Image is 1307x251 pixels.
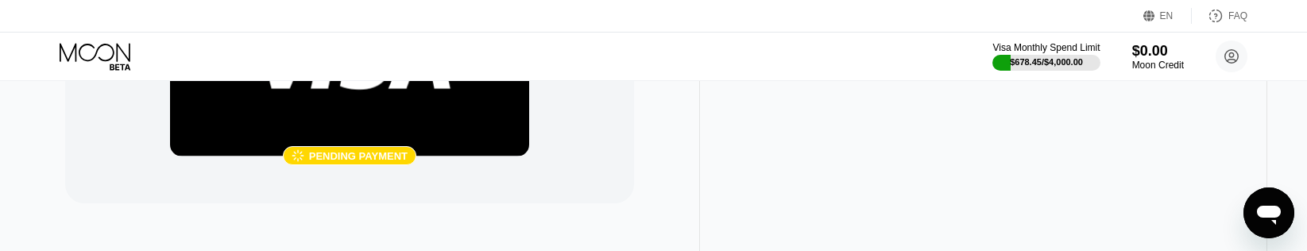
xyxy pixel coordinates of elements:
div: Visa Monthly Spend Limit [992,42,1100,53]
div: $0.00Moon Credit [1132,43,1184,71]
div: Pending payment [309,150,408,162]
div: FAQ [1228,10,1247,21]
div: Moon Credit [1132,60,1184,71]
div: EN [1160,10,1174,21]
div:  [292,149,304,163]
div: Visa Monthly Spend Limit$678.45/$4,000.00 [992,42,1100,71]
div: EN [1143,8,1192,24]
div: FAQ [1192,8,1247,24]
div: $678.45 / $4,000.00 [1010,57,1083,67]
iframe: Button to launch messaging window [1243,187,1294,238]
div: $0.00 [1132,43,1184,60]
